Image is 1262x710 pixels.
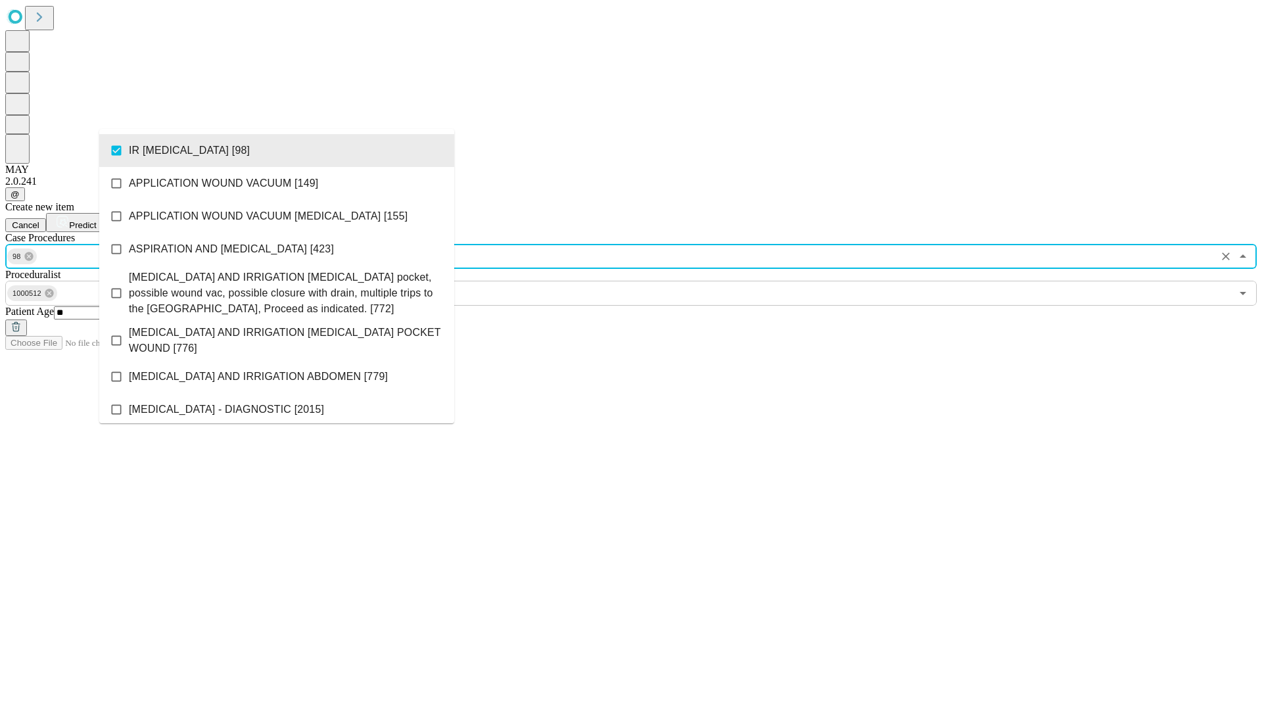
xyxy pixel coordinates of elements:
[1234,247,1252,266] button: Close
[129,402,324,417] span: [MEDICAL_DATA] - DIAGNOSTIC [2015]
[5,232,75,243] span: Scheduled Procedure
[5,176,1257,187] div: 2.0.241
[12,220,39,230] span: Cancel
[5,306,54,317] span: Patient Age
[7,286,47,301] span: 1000512
[5,164,1257,176] div: MAY
[129,325,444,356] span: [MEDICAL_DATA] AND IRRIGATION [MEDICAL_DATA] POCKET WOUND [776]
[129,208,408,224] span: APPLICATION WOUND VACUUM [MEDICAL_DATA] [155]
[129,241,334,257] span: ASPIRATION AND [MEDICAL_DATA] [423]
[7,249,26,264] span: 98
[7,248,37,264] div: 98
[7,285,57,301] div: 1000512
[5,201,74,212] span: Create new item
[1217,247,1235,266] button: Clear
[129,176,318,191] span: APPLICATION WOUND VACUUM [149]
[129,270,444,317] span: [MEDICAL_DATA] AND IRRIGATION [MEDICAL_DATA] pocket, possible wound vac, possible closure with dr...
[5,187,25,201] button: @
[5,269,60,280] span: Proceduralist
[129,369,388,385] span: [MEDICAL_DATA] AND IRRIGATION ABDOMEN [779]
[1234,284,1252,302] button: Open
[129,143,250,158] span: IR [MEDICAL_DATA] [98]
[69,220,96,230] span: Predict
[11,189,20,199] span: @
[46,213,106,232] button: Predict
[5,218,46,232] button: Cancel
